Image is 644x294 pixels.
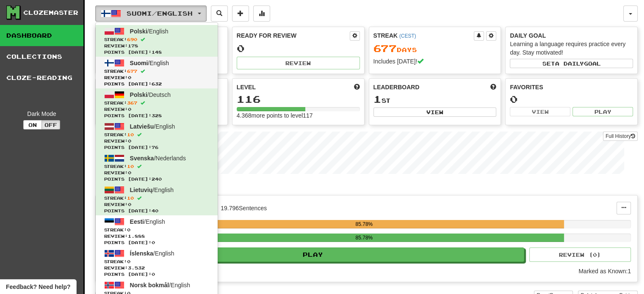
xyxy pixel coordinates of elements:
[130,60,169,66] span: / English
[578,267,631,275] div: Marked as Known: 1
[104,271,209,278] span: Points [DATE]: 0
[96,57,218,88] a: Suomi/EnglishStreak:677 Review:0Points [DATE]:632
[510,94,633,104] div: 0
[96,120,218,152] a: Latviešu/EnglishStreak:10 Review:0Points [DATE]:76
[237,43,360,54] div: 0
[510,107,570,116] button: View
[130,155,154,162] span: Svenska
[130,282,169,289] span: Norsk bokmål
[104,258,209,265] span: Streak:
[102,247,524,262] button: Play
[164,234,564,242] div: 85.78%
[510,59,633,68] button: Seta dailygoal
[23,120,42,129] button: On
[130,218,144,225] span: Eesti
[529,247,631,262] button: Review (0)
[127,69,137,74] span: 677
[373,107,497,117] button: View
[130,250,153,257] span: Íslenska
[104,265,209,271] span: Review: 3.532
[104,195,209,201] span: Streak:
[104,176,209,182] span: Points [DATE]: 240
[127,132,134,137] span: 10
[237,31,350,40] div: Ready for Review
[104,100,209,106] span: Streak:
[130,91,171,98] span: / Deutsch
[130,28,169,35] span: / English
[130,155,186,162] span: / Nederlands
[555,60,584,66] span: a daily
[96,215,218,247] a: Eesti/EnglishStreak:0 Review:1.888Points [DATE]:0
[104,138,209,144] span: Review: 0
[96,152,218,184] a: Svenska/NederlandsStreak:10 Review:0Points [DATE]:240
[572,107,633,116] button: Play
[373,83,420,91] span: Leaderboard
[104,201,209,208] span: Review: 0
[164,220,564,228] div: 85.78%
[104,68,209,74] span: Streak:
[490,83,496,91] span: This week in points, UTC
[127,37,137,42] span: 690
[96,247,218,279] a: Íslenska/EnglishStreak:0 Review:3.532Points [DATE]:0
[104,43,209,49] span: Review: 178
[104,170,209,176] span: Review: 0
[127,195,134,201] span: 10
[130,187,153,193] span: Lietuvių
[104,81,209,87] span: Points [DATE]: 632
[96,184,218,215] a: Lietuvių/EnglishStreak:10 Review:0Points [DATE]:40
[237,83,256,91] span: Level
[373,43,497,54] div: Day s
[130,250,174,257] span: / English
[130,123,154,130] span: Latviešu
[23,8,78,17] div: Clozemaster
[510,40,633,57] div: Learning a language requires practice every day. Stay motivated!
[130,218,165,225] span: / English
[211,5,228,22] button: Search sentences
[104,233,209,239] span: Review: 1.888
[104,239,209,246] span: Points [DATE]: 0
[127,259,130,264] span: 0
[130,60,148,66] span: Suomi
[96,25,218,57] a: Polski/EnglishStreak:690 Review:178Points [DATE]:148
[6,110,77,118] div: Dark Mode
[373,42,397,54] span: 677
[104,74,209,81] span: Review: 0
[104,227,209,233] span: Streak:
[104,113,209,119] span: Points [DATE]: 328
[130,187,174,193] span: / English
[237,94,360,104] div: 116
[237,57,360,69] button: Review
[130,91,147,98] span: Polski
[96,88,218,120] a: Polski/DeutschStreak:367 Review:0Points [DATE]:328
[354,83,360,91] span: Score more points to level up
[127,100,137,105] span: 367
[104,49,209,55] span: Points [DATE]: 148
[130,282,190,289] span: / English
[130,28,147,35] span: Polski
[104,132,209,138] span: Streak:
[221,204,267,212] div: 19.796 Sentences
[127,10,193,17] span: Suomi / English
[510,31,633,40] div: Daily Goal
[373,93,381,105] span: 1
[253,5,270,22] button: More stats
[399,33,416,39] a: (CEST)
[373,57,497,66] div: Includes [DATE]!
[104,208,209,214] span: Points [DATE]: 40
[127,227,130,232] span: 0
[6,283,70,291] span: Open feedback widget
[95,182,638,191] p: In Progress
[603,132,638,141] a: Full History
[104,163,209,170] span: Streak:
[127,164,134,169] span: 10
[373,31,474,40] div: Streak
[232,5,249,22] button: Add sentence to collection
[104,144,209,151] span: Points [DATE]: 76
[104,106,209,113] span: Review: 0
[510,83,633,91] div: Favorites
[237,111,360,120] div: 4.368 more points to level 117
[41,120,60,129] button: Off
[95,5,207,22] button: Suomi/English
[104,36,209,43] span: Streak:
[130,123,175,130] span: / English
